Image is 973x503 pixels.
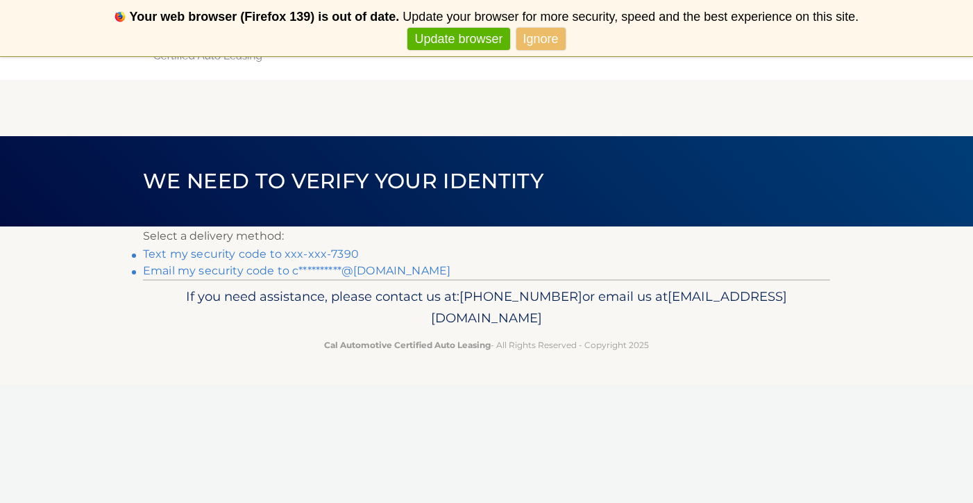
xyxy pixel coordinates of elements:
[152,338,821,352] p: - All Rights Reserved - Copyright 2025
[143,264,450,277] a: Email my security code to c**********@[DOMAIN_NAME]
[143,247,359,261] a: Text my security code to xxx-xxx-7390
[459,288,582,304] span: [PHONE_NUMBER]
[130,10,400,24] b: Your web browser (Firefox 139) is out of date.
[403,10,858,24] span: Update your browser for more security, speed and the best experience on this site.
[152,286,821,330] p: If you need assistance, please contact us at: or email us at
[407,28,509,51] a: Update browser
[143,226,830,246] p: Select a delivery method:
[143,168,543,194] span: We need to verify your identity
[324,340,491,350] strong: Cal Automotive Certified Auto Leasing
[516,28,566,51] a: Ignore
